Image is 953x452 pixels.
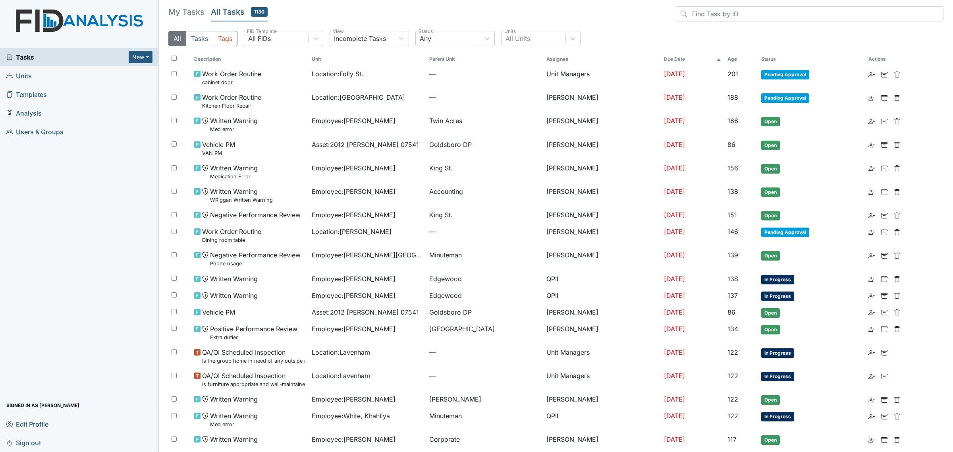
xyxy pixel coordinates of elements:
[761,348,794,358] span: In Progress
[210,394,258,404] span: Written Warning
[248,34,271,43] div: All FIDs
[6,437,41,449] span: Sign out
[6,107,42,119] span: Analysis
[664,187,685,195] span: [DATE]
[429,307,472,317] span: Goldsboro DP
[894,411,900,421] a: Delete
[881,348,887,357] a: Archive
[210,210,301,220] span: Negative Performance Review
[6,126,64,138] span: Users & Groups
[881,116,887,126] a: Archive
[312,250,423,260] span: Employee : [PERSON_NAME][GEOGRAPHIC_DATA]
[202,227,261,244] span: Work Order Routine Dining room table
[543,137,661,160] td: [PERSON_NAME]
[664,372,685,380] span: [DATE]
[429,371,540,381] span: —
[309,52,426,66] th: Toggle SortBy
[312,210,395,220] span: Employee : [PERSON_NAME]
[312,69,363,79] span: Location : Folly St.
[894,163,900,173] a: Delete
[664,117,685,125] span: [DATE]
[172,56,177,61] input: Toggle All Rows Selected
[761,228,809,237] span: Pending Approval
[210,411,258,428] span: Written Warning Med error
[210,421,258,428] small: Med error
[894,116,900,126] a: Delete
[543,224,661,247] td: [PERSON_NAME]
[210,291,258,300] span: Written Warning
[202,79,261,86] small: cabinet door
[429,250,462,260] span: Minuteman
[894,250,900,260] a: Delete
[312,435,395,444] span: Employee : [PERSON_NAME]
[727,187,738,195] span: 138
[761,325,780,334] span: Open
[881,227,887,236] a: Archive
[727,395,738,403] span: 122
[894,324,900,334] a: Delete
[6,418,48,430] span: Edit Profile
[761,275,794,284] span: In Progress
[429,69,540,79] span: —
[543,113,661,136] td: [PERSON_NAME]
[334,34,386,43] div: Incomplete Tasks
[894,435,900,444] a: Delete
[543,66,661,89] td: Unit Managers
[429,93,540,102] span: —
[543,391,661,408] td: [PERSON_NAME]
[727,93,738,101] span: 188
[312,411,390,421] span: Employee : White, Khahliya
[664,70,685,78] span: [DATE]
[727,292,738,299] span: 137
[664,412,685,420] span: [DATE]
[210,250,301,267] span: Negative Performance Review Phone usage
[505,34,530,43] div: All Units
[727,348,738,356] span: 122
[420,34,431,43] div: Any
[168,6,204,17] h5: My Tasks
[543,52,661,66] th: Assignee
[312,371,370,381] span: Location : Lavenham
[761,187,780,197] span: Open
[312,291,395,300] span: Employee : [PERSON_NAME]
[894,93,900,102] a: Delete
[881,250,887,260] a: Archive
[210,274,258,284] span: Written Warning
[312,140,419,149] span: Asset : 2012 [PERSON_NAME] 07541
[312,274,395,284] span: Employee : [PERSON_NAME]
[129,51,152,63] button: New
[6,88,47,100] span: Templates
[429,394,481,404] span: [PERSON_NAME]
[312,307,419,317] span: Asset : 2012 [PERSON_NAME] 07541
[724,52,758,66] th: Toggle SortBy
[186,31,213,46] button: Tasks
[210,435,258,444] span: Written Warning
[202,381,305,388] small: Is furniture appropriate and well-maintained (broken, missing pieces, sufficient number for seati...
[202,140,235,157] span: Vehicle PM VAN PM
[894,291,900,300] a: Delete
[881,93,887,102] a: Archive
[543,321,661,344] td: [PERSON_NAME]
[664,251,685,259] span: [DATE]
[168,31,237,46] div: Type filter
[761,308,780,318] span: Open
[661,52,724,66] th: Toggle SortBy
[6,399,79,411] span: Signed in as [PERSON_NAME]
[210,187,273,204] span: Written Warning WRiggan Written Warning
[543,207,661,224] td: [PERSON_NAME]
[426,52,544,66] th: Toggle SortBy
[312,227,392,236] span: Location : [PERSON_NAME]
[312,116,395,126] span: Employee : [PERSON_NAME]
[881,411,887,421] a: Archive
[894,210,900,220] a: Delete
[664,348,685,356] span: [DATE]
[543,304,661,321] td: [PERSON_NAME]
[543,184,661,207] td: [PERSON_NAME]
[202,371,305,388] span: QA/QI Scheduled Inspection Is furniture appropriate and well-maintained (broken, missing pieces, ...
[429,163,453,173] span: King St.
[727,70,738,78] span: 201
[664,308,685,316] span: [DATE]
[664,325,685,333] span: [DATE]
[664,141,685,149] span: [DATE]
[881,163,887,173] a: Archive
